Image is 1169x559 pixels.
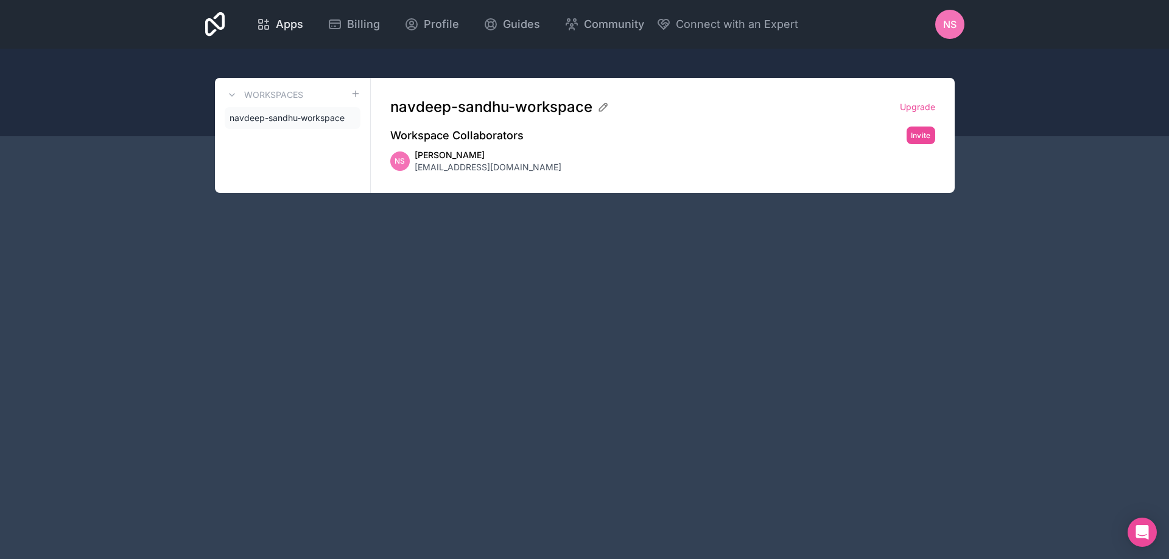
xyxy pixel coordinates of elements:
span: navdeep-sandhu-workspace [230,112,345,124]
h3: Workspaces [244,89,303,101]
a: Upgrade [900,101,935,113]
span: nS [395,156,405,166]
span: Profile [424,16,459,33]
span: Connect with an Expert [676,16,798,33]
a: Apps [247,11,313,38]
span: [PERSON_NAME] [415,149,561,161]
span: Billing [347,16,380,33]
span: Community [584,16,644,33]
span: nS [943,17,957,32]
a: Profile [395,11,469,38]
a: navdeep-sandhu-workspace [225,107,360,129]
span: navdeep-sandhu-workspace [390,97,592,117]
span: Guides [503,16,540,33]
a: Guides [474,11,550,38]
div: Open Intercom Messenger [1128,518,1157,547]
button: Invite [907,127,935,144]
h2: Workspace Collaborators [390,127,524,144]
a: Workspaces [225,88,303,102]
a: Community [555,11,654,38]
button: Connect with an Expert [656,16,798,33]
span: Apps [276,16,303,33]
a: Billing [318,11,390,38]
span: [EMAIL_ADDRESS][DOMAIN_NAME] [415,161,561,173]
